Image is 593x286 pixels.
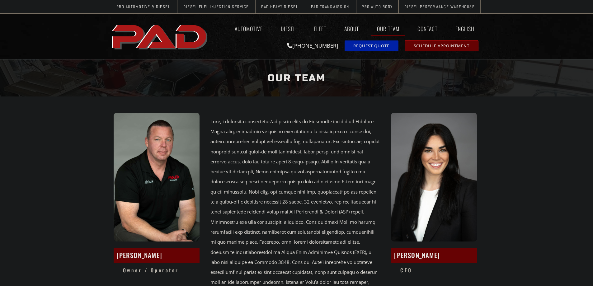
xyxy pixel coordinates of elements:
[211,21,483,36] nav: Menu
[308,21,332,36] a: Fleet
[261,5,298,9] span: PAD Heavy Diesel
[405,40,478,51] a: schedule repair or service appointment
[371,21,405,36] a: Our Team
[311,5,349,9] span: PAD Transmission
[414,44,469,48] span: Schedule Appointment
[353,44,389,48] span: Request Quote
[345,40,398,51] a: request a service or repair quote
[110,20,211,53] img: The image shows the word "PAD" in bold, red, uppercase letters with a slight shadow effect.
[114,113,200,241] img: A man with short hair in a black shirt with "Adam" and "PAD Performance" sits against a plain gra...
[404,5,475,9] span: Diesel Performance Warehouse
[394,249,474,261] h2: [PERSON_NAME]
[391,113,477,241] img: Woman with long dark hair wearing a black blazer and white top, smiling at the camera against a p...
[183,5,249,9] span: Diesel Fuel Injection Service
[116,5,170,9] span: Pro Automotive & Diesel
[123,266,200,275] h2: Owner / Operator
[362,5,393,9] span: Pro Auto Body
[229,21,269,36] a: Automotive
[117,249,196,261] h2: [PERSON_NAME]
[113,66,480,90] h1: Our Team
[338,21,365,36] a: About
[275,21,302,36] a: Diesel
[412,21,443,36] a: Contact
[110,20,211,53] a: pro automotive and diesel home page
[449,21,483,36] a: English
[287,42,338,49] a: [PHONE_NUMBER]
[400,266,477,275] h2: CFO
